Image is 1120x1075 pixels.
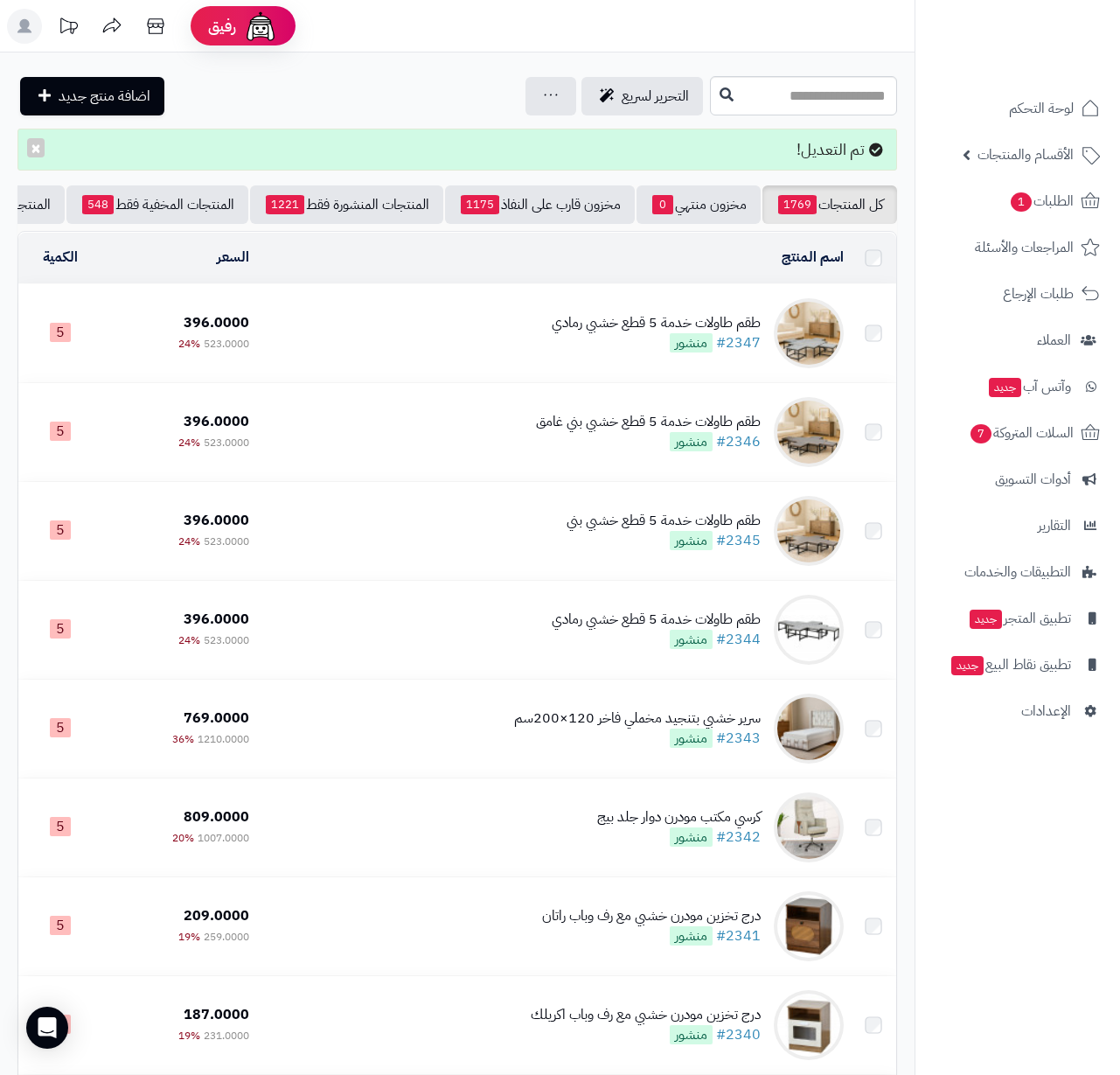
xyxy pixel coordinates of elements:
img: طقم طاولات خدمة 5 قطع خشبي رمادي [774,298,844,368]
span: أدوات التسويق [995,467,1071,492]
span: 5 [50,817,71,836]
span: المراجعات والأسئلة [975,235,1074,260]
a: #2344 [716,629,761,650]
a: الكمية [43,247,78,268]
span: جديد [951,656,984,675]
div: طقم طاولات خدمة 5 قطع خشبي بني [567,511,761,531]
span: 259.0000 [204,929,249,945]
span: 24% [178,435,200,450]
a: أدوات التسويق [926,458,1110,500]
span: الأقسام والمنتجات [977,143,1074,167]
span: منشور [670,827,713,847]
span: 548 [82,195,114,214]
span: تطبيق نقاط البيع [950,653,1071,677]
span: جديد [970,610,1002,629]
span: التحرير لسريع [622,86,689,107]
span: 20% [172,830,194,846]
span: 5 [50,619,71,639]
div: سرير خشبي بتنجيد مخملي فاخر 120×200سم [514,709,761,729]
img: طقم طاولات خدمة 5 قطع خشبي رمادي [774,595,844,665]
img: طقم طاولات خدمة 5 قطع خشبي بني [774,496,844,566]
span: 809.0000 [184,806,249,827]
div: تم التعديل! [17,129,897,171]
a: الإعدادات [926,690,1110,732]
img: ai-face.png [243,9,278,44]
span: 24% [178,534,200,549]
span: رفيق [208,16,236,37]
a: التحرير لسريع [581,77,703,115]
div: درج تخزين مودرن خشبي مع رف وباب راتان [542,906,761,926]
span: 523.0000 [204,435,249,450]
a: التطبيقات والخدمات [926,551,1110,593]
a: تحديثات المنصة [46,9,90,48]
span: منشور [670,531,713,550]
span: 5 [50,520,71,540]
span: اضافة منتج جديد [59,86,150,107]
img: درج تخزين مودرن خشبي مع رف وباب راتان [774,891,844,961]
span: منشور [670,333,713,353]
a: مخزون منتهي0 [637,185,761,224]
a: طلبات الإرجاع [926,273,1110,315]
a: #2346 [716,431,761,452]
span: منشور [670,432,713,451]
span: التطبيقات والخدمات [964,560,1071,584]
span: تطبيق المتجر [968,606,1071,631]
span: 396.0000 [184,510,249,531]
span: 5 [50,718,71,737]
img: طقم طاولات خدمة 5 قطع خشبي بني غامق [774,397,844,467]
button: × [27,138,45,157]
a: اسم المنتج [782,247,844,268]
span: 396.0000 [184,411,249,432]
a: #2345 [716,530,761,551]
a: #2343 [716,728,761,749]
a: المنتجات المخفية فقط548 [66,185,248,224]
a: التقارير [926,505,1110,547]
a: وآتس آبجديد [926,366,1110,408]
span: 231.0000 [204,1028,249,1044]
span: الإعدادات [1021,699,1071,723]
div: كرسي مكتب مودرن دوار جلد بيج [597,807,761,827]
span: 1007.0000 [198,830,249,846]
div: طقم طاولات خدمة 5 قطع خشبي بني غامق [536,412,761,432]
span: 523.0000 [204,632,249,648]
span: منشور [670,1025,713,1044]
span: وآتس آب [987,374,1071,399]
span: 24% [178,336,200,352]
a: تطبيق نقاط البيعجديد [926,644,1110,686]
span: 1221 [266,195,304,214]
span: 0 [652,195,673,214]
a: لوحة التحكم [926,87,1110,129]
span: 1 [1011,192,1032,212]
span: 24% [178,632,200,648]
a: العملاء [926,319,1110,361]
a: #2340 [716,1024,761,1045]
img: درج تخزين مودرن خشبي مع رف وباب اكريلك [774,990,844,1060]
img: سرير خشبي بتنجيد مخملي فاخر 120×200سم [774,694,844,764]
span: منشور [670,729,713,748]
span: 19% [178,1028,200,1044]
span: 1175 [461,195,499,214]
a: السعر [217,247,249,268]
span: التقارير [1038,513,1071,538]
span: 19% [178,929,200,945]
a: الطلبات1 [926,180,1110,222]
a: مخزون قارب على النفاذ1175 [445,185,635,224]
span: 523.0000 [204,534,249,549]
span: 5 [50,323,71,342]
div: طقم طاولات خدمة 5 قطع خشبي رمادي [552,313,761,333]
span: طلبات الإرجاع [1003,282,1074,306]
a: #2347 [716,332,761,353]
a: المنتجات المنشورة فقط1221 [250,185,443,224]
span: 209.0000 [184,905,249,926]
div: Open Intercom Messenger [26,1007,68,1049]
span: 396.0000 [184,312,249,333]
span: 1210.0000 [198,731,249,747]
span: منشور [670,926,713,946]
a: #2341 [716,925,761,946]
span: 523.0000 [204,336,249,352]
div: طقم طاولات خدمة 5 قطع خشبي رمادي [552,610,761,630]
span: منشور [670,630,713,649]
span: 187.0000 [184,1004,249,1025]
span: جديد [989,378,1021,397]
span: 1769 [778,195,817,214]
